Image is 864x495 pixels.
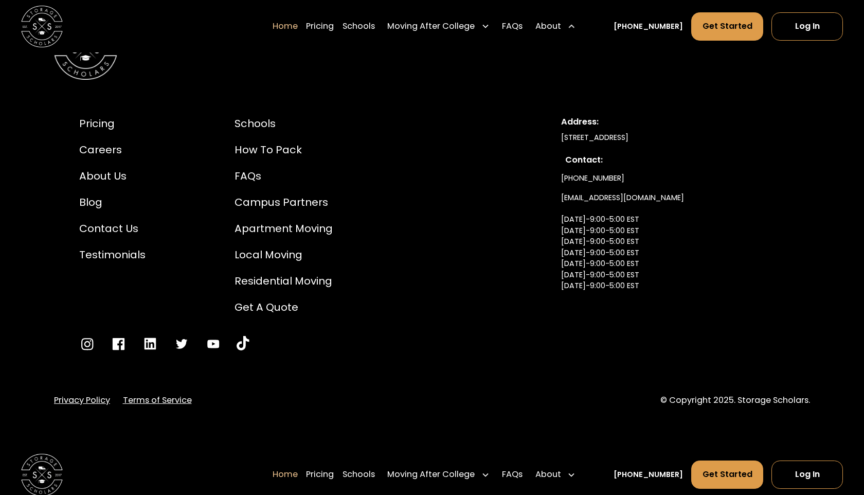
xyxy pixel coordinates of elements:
a: Schools [343,11,375,41]
a: Residential Moving [235,273,333,289]
a: Testimonials [79,247,146,263]
a: About Us [79,168,146,184]
a: [PHONE_NUMBER] [614,469,683,480]
a: Get Started [691,461,763,489]
a: Log In [771,461,843,489]
a: Schools [343,460,375,489]
div: Moving After College [383,11,494,41]
a: Go to Facebook [111,336,127,352]
div: Moving After College [387,468,475,481]
a: [PHONE_NUMBER] [614,21,683,31]
a: How to Pack [235,142,333,158]
a: FAQs [235,168,333,184]
a: Go to YouTube [237,336,249,352]
div: About [535,468,561,481]
a: Pricing [79,116,146,132]
a: Blog [79,195,146,210]
a: FAQs [502,460,523,489]
a: Log In [771,12,843,41]
a: Go to YouTube [205,336,221,352]
a: Home [273,460,298,489]
a: Privacy Policy [54,394,110,406]
a: FAQs [502,11,523,41]
div: About [531,460,580,489]
a: Pricing [306,460,334,489]
a: Go to Instagram [79,336,95,352]
a: Go to LinkedIn [142,336,158,352]
a: Contact Us [79,221,146,237]
a: Campus Partners [235,195,333,210]
a: [PHONE_NUMBER] [561,169,624,188]
a: [EMAIL_ADDRESS][DOMAIN_NAME][DATE]-9:00-5:00 EST[DATE]-9:00-5:00 EST[DATE]-9:00-5:00 EST[DATE]-9:... [561,188,684,317]
a: Local Moving [235,247,333,263]
div: About [535,20,561,32]
div: Contact: [565,154,781,166]
a: Home [273,11,298,41]
div: © Copyright 2025. Storage Scholars. [660,394,810,406]
div: Address: [561,116,785,128]
a: Schools [235,116,333,132]
img: Storage Scholars main logo [21,5,63,47]
a: Pricing [306,11,334,41]
a: Apartment Moving [235,221,333,237]
div: Moving After College [383,460,494,489]
a: Careers [79,142,146,158]
a: Go to Twitter [174,336,190,352]
div: Moving After College [387,20,475,32]
a: Get a Quote [235,299,333,315]
a: Get Started [691,12,763,41]
div: About [531,11,580,41]
div: [STREET_ADDRESS] [561,132,785,143]
a: Terms of Service [123,394,192,406]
